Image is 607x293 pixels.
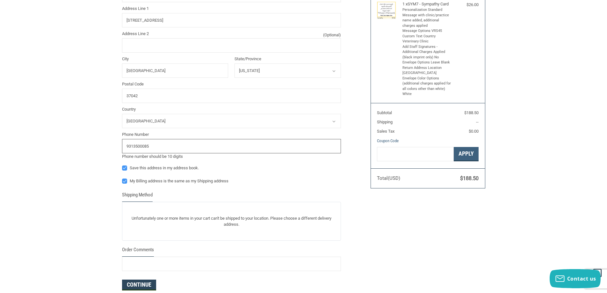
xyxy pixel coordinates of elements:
span: Sales Tax [377,129,394,134]
button: Continue [122,280,156,290]
span: Contact us [567,275,596,282]
li: Message Options VRS45 [402,28,452,34]
legend: Order Comments [122,246,154,257]
li: Return Address Location [GEOGRAPHIC_DATA] [402,65,452,76]
legend: Shipping Method [122,191,153,202]
li: Personalization Standard Message with clinic/practice name added, additional charges applied [402,7,452,28]
div: Phone number should be 10 digits [122,153,341,160]
li: Envelope Color Options (additional charges applied for all colors other than white) White [402,76,452,97]
h4: 1 x SYM7 - Sympathy Card [402,2,452,7]
span: $0.00 [469,129,479,134]
div: $26.00 [453,2,479,8]
label: Address Line 2 [122,31,341,37]
span: Subtotal [377,110,392,115]
small: (Optional) [323,32,341,38]
p: Unfortunately one or more items in your cart can't be shipped to your location. Please choose a d... [122,212,341,231]
label: Country [122,106,341,113]
span: $188.50 [464,110,479,115]
label: Save this address in my address book. [122,165,341,171]
li: Add Staff Signatures - Additional Charges Applied (black imprint only) No [402,44,452,60]
span: $188.50 [460,175,479,181]
label: Postal Code [122,81,341,87]
li: Custom Text Country Veterinary Clinic [402,34,452,44]
span: Total (USD) [377,175,400,181]
label: State/Province [235,56,341,62]
label: Phone Number [122,131,341,138]
span: -- [476,120,479,124]
a: Coupon Code [377,138,399,143]
button: Apply [454,147,479,161]
input: Gift Certificate or Coupon Code [377,147,454,161]
label: City [122,56,228,62]
span: Shipping [377,120,393,124]
li: Envelope Options Leave Blank [402,60,452,65]
button: Contact us [550,269,601,288]
label: Address Line 1 [122,5,341,12]
label: My Billing address is the same as my Shipping address [122,179,341,184]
